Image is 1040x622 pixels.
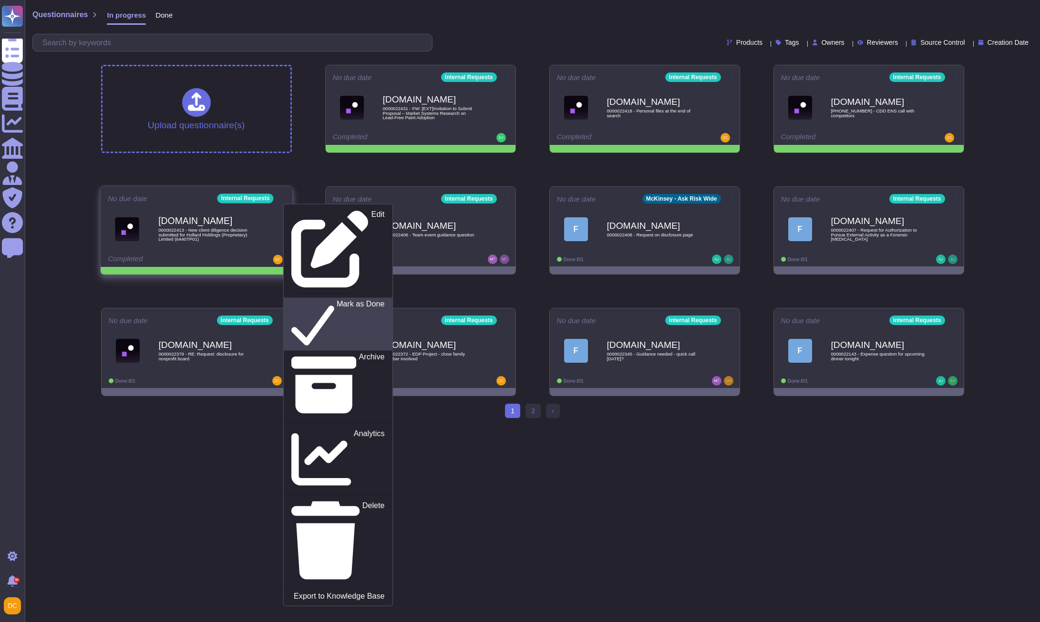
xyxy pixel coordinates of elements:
p: Delete [362,502,384,580]
b: [DOMAIN_NAME] [159,340,254,349]
b: [DOMAIN_NAME] [607,340,702,349]
span: No due date [557,317,596,324]
a: Edit [283,208,392,290]
span: 0000022143 - Expense question for upcoming dinner tonight [831,352,927,361]
span: No due date [781,74,820,81]
img: user [272,376,282,386]
img: user [500,255,509,264]
div: Completed [333,133,450,143]
a: 2 [525,404,541,418]
span: Done: 0/1 [564,378,584,384]
p: Export to Knowledge Base [294,592,384,600]
div: Internal Requests [217,194,273,203]
span: 0000022408 - Request on disclosure page [607,233,702,237]
span: No due date [109,317,148,324]
span: 1 [505,404,520,418]
b: [DOMAIN_NAME] [383,340,478,349]
a: Mark as Done [283,297,392,350]
img: user [721,133,730,143]
div: Internal Requests [889,316,945,325]
b: [DOMAIN_NAME] [831,97,927,106]
b: [DOMAIN_NAME] [383,221,478,230]
span: Creation Date [988,39,1029,46]
div: F [564,339,588,363]
div: Internal Requests [441,72,497,82]
input: Search by keywords [38,34,432,51]
div: F [788,217,812,241]
span: Source Control [920,39,965,46]
img: user [936,255,946,264]
img: user [948,376,958,386]
img: user [945,133,954,143]
a: Analytics [283,428,392,491]
img: user [724,376,733,386]
p: Edit [371,211,384,288]
img: user [724,255,733,264]
span: Done [155,11,173,19]
span: Tags [785,39,799,46]
span: No due date [781,195,820,203]
span: Owners [822,39,844,46]
span: 0000022406 - Team event guidance question [383,233,478,237]
div: Internal Requests [889,72,945,82]
p: Mark as Done [336,300,384,348]
span: Reviewers [867,39,898,46]
p: Analytics [353,430,384,489]
img: user [712,376,721,386]
div: Internal Requests [441,194,497,204]
div: Internal Requests [889,194,945,204]
img: user [936,376,946,386]
div: F [788,339,812,363]
div: Internal Requests [665,72,721,82]
a: Export to Knowledge Base [283,590,392,602]
div: 9+ [14,577,20,583]
span: 0000022345 - Guidance needed - quick call [DATE]? [607,352,702,361]
span: Done: 0/1 [564,257,584,262]
span: 0000022431 - FW: [EXT]Invitation to Submit Proposal – Market Systems Research on Lead-Free Paint ... [383,106,478,120]
b: [DOMAIN_NAME] [831,340,927,349]
span: Products [736,39,762,46]
img: Logo [564,96,588,120]
a: Archive [283,350,392,419]
span: No due date [557,195,596,203]
div: McKinsey - Ask Risk Wide [642,194,721,204]
div: Internal Requests [217,316,273,325]
span: [PHONE_NUMBER] - CDD ENS call with competitors [831,109,927,118]
b: [DOMAIN_NAME] [607,97,702,106]
div: Completed [781,133,898,143]
img: user [488,255,497,264]
div: Internal Requests [441,316,497,325]
span: 0000022407 - Request for Authorization to Pursue External Activity as a Forensic [MEDICAL_DATA] [831,228,927,242]
span: No due date [781,317,820,324]
img: Logo [788,96,812,120]
img: user [496,133,506,143]
b: [DOMAIN_NAME] [158,216,255,225]
img: Logo [116,339,140,363]
img: user [273,255,282,265]
img: user [712,255,721,264]
div: F [564,217,588,241]
img: Logo [115,217,139,241]
span: › [552,407,554,415]
a: Delete [283,500,392,581]
div: Internal Requests [665,316,721,325]
span: Questionnaires [32,11,88,19]
img: Logo [340,96,364,120]
p: Archive [359,353,384,418]
b: [DOMAIN_NAME] [383,95,478,104]
b: [DOMAIN_NAME] [831,216,927,225]
span: No due date [108,195,147,202]
span: Done: 0/1 [788,257,808,262]
img: user [948,255,958,264]
img: user [4,597,21,614]
div: Completed [557,133,674,143]
span: In progress [107,11,146,19]
span: No due date [557,74,596,81]
span: 0000022413 - New client diligence decision submitted for Hollard Holdings (Proprietary) Limited (... [158,228,255,242]
span: 0000022418 - Personal files at the end of search [607,109,702,118]
span: Done: 0/1 [788,378,808,384]
button: user [2,595,28,616]
div: Upload questionnaire(s) [148,88,245,130]
div: Completed [108,255,226,265]
span: 0000022372 - EDP Project - close family member involved [383,352,478,361]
